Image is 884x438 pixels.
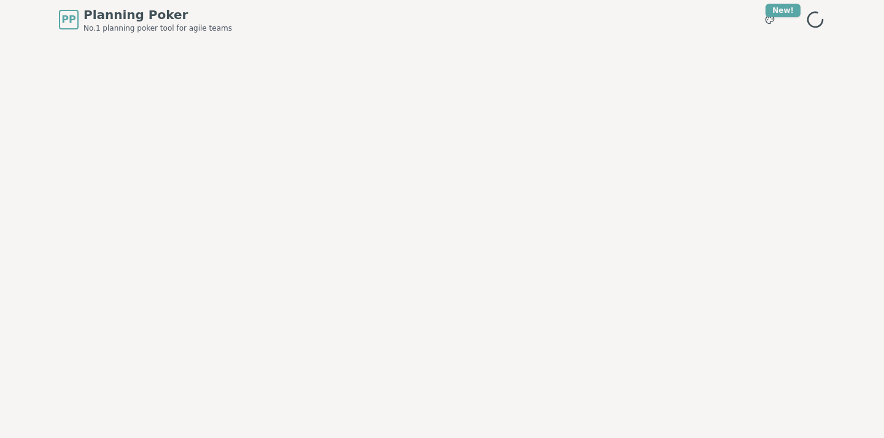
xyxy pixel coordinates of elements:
[59,6,232,33] a: PPPlanning PokerNo.1 planning poker tool for agile teams
[61,12,76,27] span: PP
[83,23,232,33] span: No.1 planning poker tool for agile teams
[766,4,801,17] div: New!
[83,6,232,23] span: Planning Poker
[759,9,781,31] button: New!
